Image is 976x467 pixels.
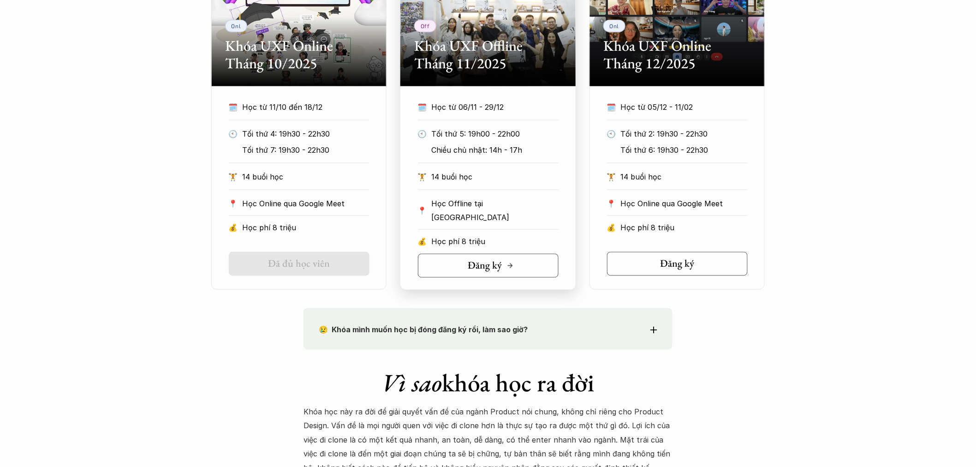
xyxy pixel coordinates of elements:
[418,206,427,215] p: 📍
[421,23,430,29] p: Off
[610,23,619,29] p: Onl
[229,199,238,208] p: 📍
[243,197,369,210] p: Học Online qua Google Meet
[621,170,748,184] p: 14 buổi học
[232,23,241,29] p: Onl
[243,127,369,141] p: Tối thứ 4: 19h30 - 22h30
[229,170,238,184] p: 🏋️
[607,199,616,208] p: 📍
[607,170,616,184] p: 🏋️
[319,325,528,335] strong: 😢 Khóa mình muốn học bị đóng đăng ký rồi, làm sao giờ?
[304,368,672,398] h1: khóa học ra đời
[229,127,238,141] p: 🕙
[621,127,748,141] p: Tối thứ 2: 19h30 - 22h30
[468,260,502,272] h5: Đăng ký
[243,170,369,184] p: 14 buổi học
[418,235,427,249] p: 💰
[418,170,427,184] p: 🏋️
[243,221,369,235] p: Học phí 8 triệu
[432,127,559,141] p: Tối thứ 5: 19h00 - 22h00
[621,143,748,157] p: Tối thứ 6: 19h30 - 22h30
[432,197,559,225] p: Học Offline tại [GEOGRAPHIC_DATA]
[603,37,751,72] h2: Khóa UXF Online Tháng 12/2025
[432,143,559,157] p: Chiều chủ nhật: 14h - 17h
[432,170,559,184] p: 14 buổi học
[607,221,616,235] p: 💰
[382,367,442,399] em: Vì sao
[607,252,748,276] a: Đăng ký
[225,37,373,72] h2: Khóa UXF Online Tháng 10/2025
[621,197,748,210] p: Học Online qua Google Meet
[229,100,238,114] p: 🗓️
[414,37,562,72] h2: Khóa UXF Offline Tháng 11/2025
[661,258,695,270] h5: Đăng ký
[607,127,616,141] p: 🕙
[243,143,369,157] p: Tối thứ 7: 19h30 - 22h30
[621,221,748,235] p: Học phí 8 triệu
[418,100,427,114] p: 🗓️
[432,100,542,114] p: Học từ 06/11 - 29/12
[229,221,238,235] p: 💰
[418,254,559,278] a: Đăng ký
[243,100,352,114] p: Học từ 11/10 đến 18/12
[432,235,559,249] p: Học phí 8 triệu
[621,100,731,114] p: Học từ 05/12 - 11/02
[418,127,427,141] p: 🕙
[268,258,330,270] h5: Đã đủ học viên
[607,100,616,114] p: 🗓️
